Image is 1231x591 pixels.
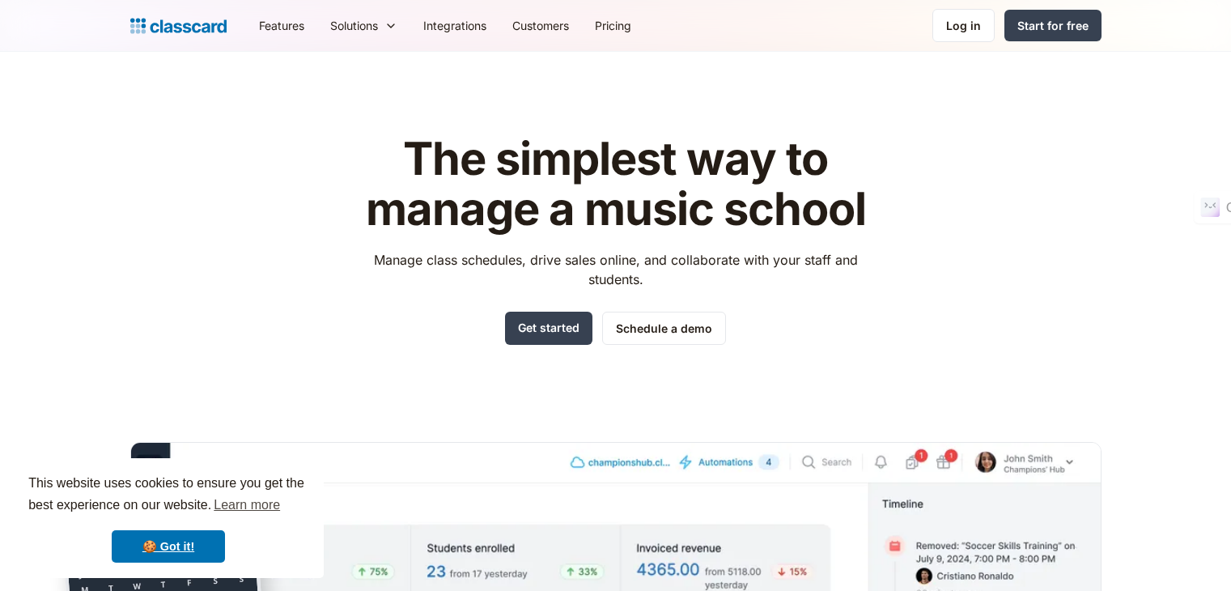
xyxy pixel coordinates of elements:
[359,134,872,234] h1: The simplest way to manage a music school
[582,7,644,44] a: Pricing
[317,7,410,44] div: Solutions
[505,312,592,345] a: Get started
[499,7,582,44] a: Customers
[112,530,225,563] a: dismiss cookie message
[211,493,282,517] a: learn more about cookies
[1004,10,1102,41] a: Start for free
[602,312,726,345] a: Schedule a demo
[13,458,324,578] div: cookieconsent
[946,17,981,34] div: Log in
[246,7,317,44] a: Features
[330,17,378,34] div: Solutions
[28,474,308,517] span: This website uses cookies to ensure you get the best experience on our website.
[359,250,872,289] p: Manage class schedules, drive sales online, and collaborate with your staff and students.
[1017,17,1089,34] div: Start for free
[932,9,995,42] a: Log in
[410,7,499,44] a: Integrations
[130,15,227,37] a: Logo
